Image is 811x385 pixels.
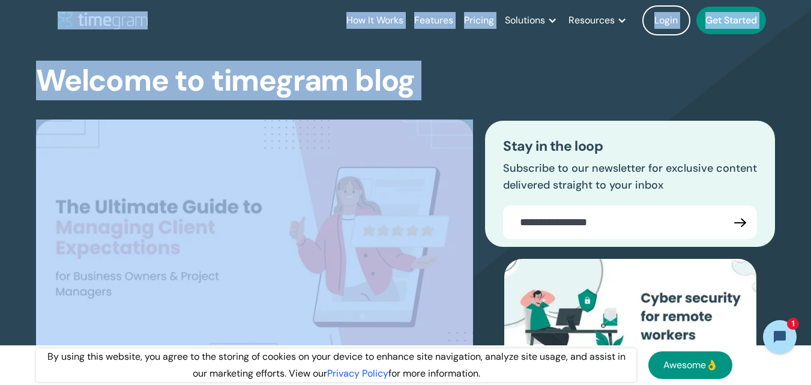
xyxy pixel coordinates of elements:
[503,160,757,194] p: Subscribe to our newsletter for exclusive content delivered straight to your inbox
[36,120,473,375] img: The Ultimate Guide to Managing Client Expectations for Business Owners & Project Managers
[503,139,757,154] h3: Stay in the loop
[568,12,615,29] div: Resources
[642,5,690,35] a: Login
[505,12,545,29] div: Solutions
[36,65,415,97] h1: Welcome to timegram blog
[648,351,732,379] a: Awesome👌
[723,205,757,239] input: Submit
[503,205,757,239] form: Blogs Email Form
[696,7,766,34] a: Get Started
[327,367,388,380] a: Privacy Policy
[36,348,636,382] div: By using this website, you agree to the storing of cookies on your device to enhance site navigat...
